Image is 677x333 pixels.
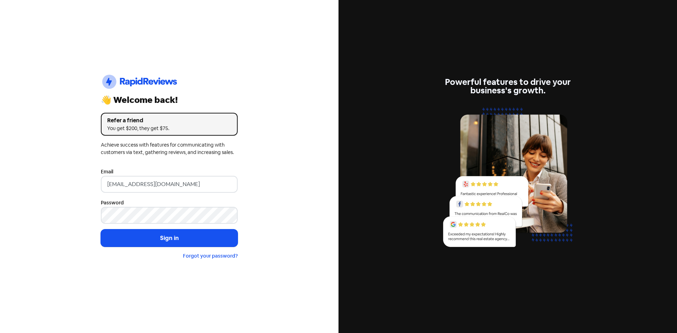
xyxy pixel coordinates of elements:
[101,141,238,156] div: Achieve success with features for communicating with customers via text, gathering reviews, and i...
[101,199,124,206] label: Password
[101,168,113,175] label: Email
[439,78,576,95] div: Powerful features to drive your business's growth.
[107,116,231,125] div: Refer a friend
[439,103,576,255] img: reviews
[101,229,238,247] button: Sign in
[107,125,231,132] div: You get $200, they get $75.
[101,176,238,193] input: Enter your email address...
[183,253,238,259] a: Forgot your password?
[101,96,238,104] div: 👋 Welcome back!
